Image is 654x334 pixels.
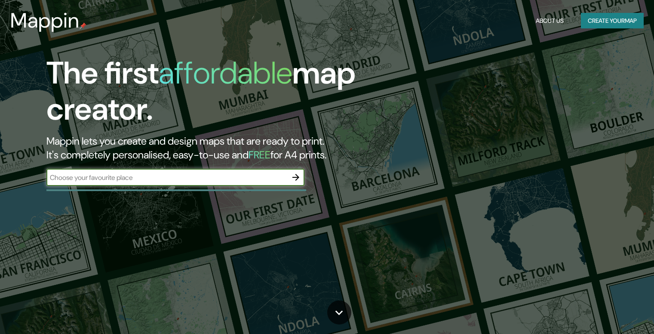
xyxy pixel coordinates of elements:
[532,13,567,29] button: About Us
[249,148,270,161] h5: FREE
[46,134,374,162] h2: Mappin lets you create and design maps that are ready to print. It's completely personalised, eas...
[581,13,644,29] button: Create yourmap
[46,173,287,182] input: Choose your favourite place
[46,55,374,134] h1: The first map creator.
[80,22,86,29] img: mappin-pin
[10,9,80,33] h3: Mappin
[159,53,292,93] h1: affordable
